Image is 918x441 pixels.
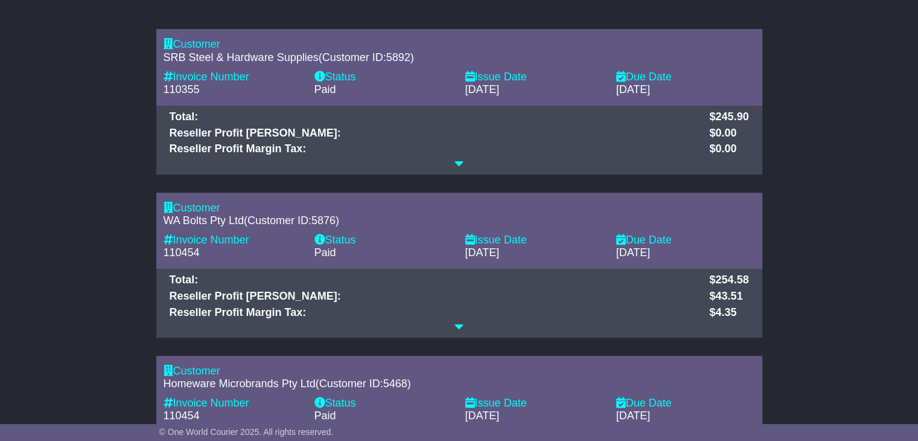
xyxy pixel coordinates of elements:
[164,71,302,84] div: Invoice Number
[164,378,755,391] div: (Customer ID: )
[386,51,410,63] span: 5892
[164,234,302,247] div: Invoice Number
[616,83,755,97] div: [DATE]
[164,378,316,390] span: Homeware Microbrands Pty Ltd
[465,246,604,260] div: [DATE]
[715,306,736,318] span: 4.35
[164,304,704,321] td: Reseller Profit Margin Tax:
[465,397,604,410] div: Issue Date
[715,143,736,155] span: 0.00
[703,109,754,126] td: $
[314,397,453,410] div: Status
[715,127,736,139] span: 0.00
[715,290,742,302] span: 43.51
[465,410,604,423] div: [DATE]
[159,427,334,437] span: © One World Courier 2025. All rights reserved.
[164,410,302,423] div: 110454
[616,234,755,247] div: Due Date
[465,83,604,97] div: [DATE]
[616,397,755,410] div: Due Date
[164,83,302,97] div: 110355
[156,106,762,175] div: Total: $245.90 Reseller Profit [PERSON_NAME]: $0.00 Reseller Profit Margin Tax: $0.00
[164,289,704,305] td: Reseller Profit [PERSON_NAME]:
[703,141,754,158] td: $
[616,71,755,84] div: Due Date
[164,214,755,228] div: (Customer ID: )
[164,214,244,227] span: WA Bolts Pty Ltd
[164,246,302,260] div: 110454
[164,38,755,51] div: Customer
[314,83,453,97] div: Paid
[465,234,604,247] div: Issue Date
[164,202,755,215] div: Customer
[314,234,453,247] div: Status
[703,272,754,289] td: $
[164,272,704,289] td: Total:
[156,269,762,338] div: Total: $254.58 Reseller Profit [PERSON_NAME]: $43.51 Reseller Profit Margin Tax: $4.35
[164,125,704,141] td: Reseller Profit [PERSON_NAME]:
[616,246,755,260] div: [DATE]
[314,410,453,423] div: Paid
[164,109,704,126] td: Total:
[703,289,754,305] td: $
[164,51,755,65] div: (Customer ID: )
[164,141,704,158] td: Reseller Profit Margin Tax:
[164,51,319,63] span: SRB Steel & Hardware Supplies
[164,397,302,410] div: Invoice Number
[164,365,755,378] div: Customer
[314,246,453,260] div: Paid
[311,214,336,227] span: 5876
[703,304,754,321] td: $
[715,274,748,286] span: 254.58
[314,71,453,84] div: Status
[715,111,748,123] span: 245.90
[616,410,755,423] div: [DATE]
[703,125,754,141] td: $
[465,71,604,84] div: Issue Date
[383,378,407,390] span: 5468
